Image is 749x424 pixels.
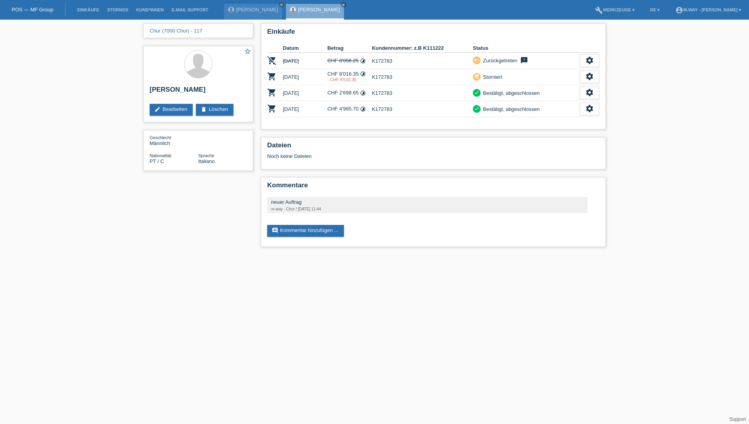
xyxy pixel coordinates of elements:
a: E-Mail Support [168,7,212,12]
i: POSP00025292 [267,88,277,97]
div: Storniert [481,73,502,81]
a: Stornos [103,7,132,12]
i: check [474,90,479,95]
td: [DATE] [283,101,327,117]
a: close [341,2,346,7]
td: CHF 4'985.70 [327,101,372,117]
td: K172783 [372,53,473,69]
h2: Kommentare [267,181,599,193]
i: star_border [244,48,251,55]
div: Männlich [150,134,198,146]
i: settings [585,88,594,97]
i: remove_shopping_cart [474,74,479,79]
h2: [PERSON_NAME] [150,86,247,98]
span: Nationalität [150,153,171,158]
a: Support [729,417,746,422]
i: edit [154,106,161,112]
i: Fixe Raten (48 Raten) [360,90,366,96]
a: POS — MF Group [12,7,53,13]
td: CHF 8'016.35 [327,69,372,85]
i: settings [585,56,594,65]
i: delete [201,106,207,112]
td: [DATE] [283,53,327,69]
a: star_border [244,48,251,56]
div: 18.07.2025 / kauft neue bikes, tauscht die alten ein gemäss Fabio (chur) [327,77,372,82]
span: Italiano [198,158,215,164]
i: Fixe Raten (24 Raten) [360,58,366,64]
i: POSP00015441 [267,56,277,65]
i: check [474,106,479,111]
td: K172783 [372,69,473,85]
th: Status [473,43,580,53]
div: Bestätigt, abgeschlossen [481,89,540,97]
span: Sprache [198,153,214,158]
a: [PERSON_NAME] [298,7,340,13]
span: Geschlecht [150,135,171,140]
i: close [342,3,346,7]
th: Betrag [327,43,372,53]
a: close [279,2,284,7]
a: Chur (7000 Chur) - 117 [150,28,202,34]
i: undo [474,57,479,63]
a: DE ▾ [646,7,664,12]
td: [DATE] [283,69,327,85]
a: editBearbeiten [150,104,193,116]
a: deleteLöschen [196,104,233,116]
div: neuer Auftrag [271,199,584,205]
a: commentKommentar hinzufügen ... [267,225,344,237]
i: close [280,3,284,7]
i: Fixe Raten (36 Raten) [360,71,366,77]
th: Datum [283,43,327,53]
div: Noch keine Dateien [267,153,507,159]
span: Portugal / C / 21.12.2000 [150,158,164,164]
h2: Einkäufe [267,28,599,40]
div: Bestätigt, abgeschlossen [481,105,540,113]
a: buildWerkzeuge ▾ [591,7,639,12]
a: [PERSON_NAME] [236,7,278,13]
td: K172783 [372,85,473,101]
i: build [595,6,603,14]
i: comment [272,227,278,234]
td: CHF 8'056.25 [327,53,372,69]
div: Zurückgetreten [481,56,517,65]
i: settings [585,104,594,113]
i: settings [585,72,594,81]
i: POSP00025293 [267,104,277,113]
div: m-way - Chur / [DATE] 11:44 [271,207,584,211]
i: POSP00015481 [267,72,277,81]
i: feedback [519,56,529,64]
i: account_circle [675,6,683,14]
td: [DATE] [283,85,327,101]
td: K172783 [372,101,473,117]
td: CHF 2'698.65 [327,85,372,101]
i: Fixe Raten (48 Raten) [360,106,366,112]
th: Kundennummer: z.B K111222 [372,43,473,53]
a: Einkäufe [73,7,103,12]
h2: Dateien [267,141,599,153]
a: account_circlem-way - [PERSON_NAME] ▾ [671,7,745,12]
a: Kund*innen [132,7,168,12]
